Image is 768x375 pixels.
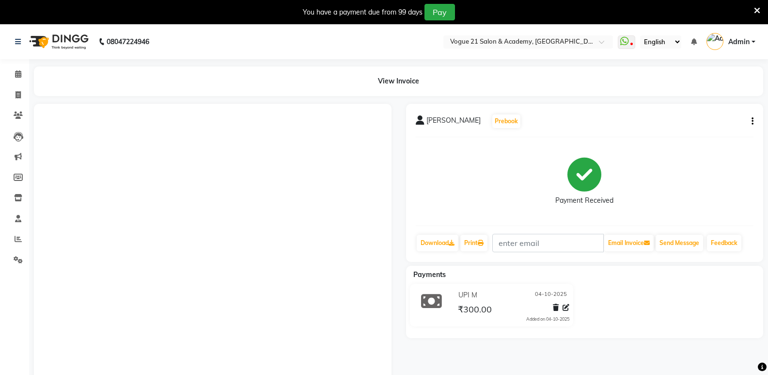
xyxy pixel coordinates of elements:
[492,234,604,252] input: enter email
[107,28,149,55] b: 08047224946
[526,316,569,323] div: Added on 04-10-2025
[34,66,763,96] div: View Invoice
[458,304,492,317] span: ₹300.00
[303,7,423,17] div: You have a payment due from 99 days
[728,37,750,47] span: Admin
[492,114,520,128] button: Prebook
[460,235,487,251] a: Print
[25,28,91,55] img: logo
[426,115,481,129] span: [PERSON_NAME]
[706,33,723,50] img: Admin
[413,270,446,279] span: Payments
[656,235,703,251] button: Send Message
[604,235,654,251] button: Email Invoice
[458,290,477,300] span: UPI M
[424,4,455,20] button: Pay
[535,290,567,300] span: 04-10-2025
[707,235,741,251] a: Feedback
[555,196,613,206] div: Payment Received
[417,235,458,251] a: Download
